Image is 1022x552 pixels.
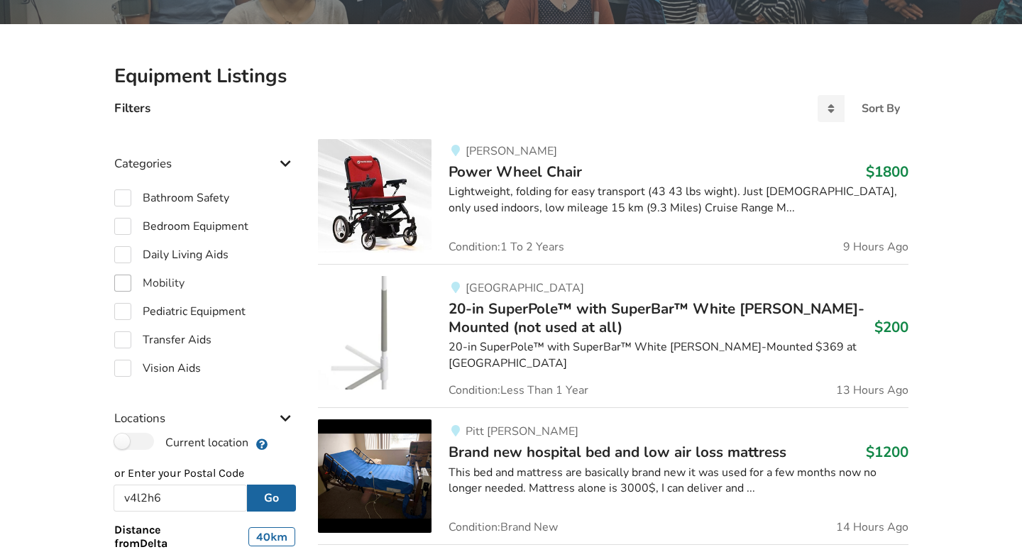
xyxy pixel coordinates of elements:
[449,521,558,533] span: Condition: Brand New
[114,485,248,512] input: Post Code
[449,385,588,396] span: Condition: Less Than 1 Year
[318,264,908,408] a: transfer aids-20-in superpole™ with superbar™ white foor-mounted (not used at all)[GEOGRAPHIC_DAT...
[836,521,908,533] span: 14 Hours Ago
[449,465,908,497] div: This bed and mattress are basically brand new it was used for a few months now no longer needed. ...
[318,407,908,544] a: bedroom equipment-brand new hospital bed and low air loss mattress Pitt [PERSON_NAME]Brand new ho...
[114,331,211,348] label: Transfer Aids
[114,433,248,451] label: Current location
[318,276,432,390] img: transfer aids-20-in superpole™ with superbar™ white foor-mounted (not used at all)
[449,184,908,216] div: Lightweight, folding for easy transport (43 43 lbs wight). Just [DEMOGRAPHIC_DATA], only used ind...
[114,275,185,292] label: Mobility
[466,424,578,439] span: Pitt [PERSON_NAME]
[874,318,908,336] h3: $200
[114,189,229,206] label: Bathroom Safety
[114,303,246,320] label: Pediatric Equipment
[318,139,908,264] a: mobility-power wheel chair[PERSON_NAME]Power Wheel Chair$1800Lightweight, folding for easy transp...
[248,527,295,546] div: 40 km
[843,241,908,253] span: 9 Hours Ago
[114,128,296,178] div: Categories
[114,246,229,263] label: Daily Living Aids
[114,465,296,482] p: or Enter your Postal Code
[449,241,564,253] span: Condition: 1 To 2 Years
[449,162,582,182] span: Power Wheel Chair
[466,280,584,296] span: [GEOGRAPHIC_DATA]
[114,523,207,550] span: Distance from Delta
[247,485,296,512] button: Go
[449,339,908,372] div: 20-in SuperPole™ with SuperBar™ White [PERSON_NAME]-Mounted $369 at [GEOGRAPHIC_DATA]
[862,103,900,114] div: Sort By
[449,442,786,462] span: Brand new hospital bed and low air loss mattress
[114,100,150,116] h4: Filters
[866,443,908,461] h3: $1200
[114,64,908,89] h2: Equipment Listings
[866,162,908,181] h3: $1800
[318,419,432,533] img: bedroom equipment-brand new hospital bed and low air loss mattress
[318,139,432,253] img: mobility-power wheel chair
[449,299,864,337] span: 20-in SuperPole™ with SuperBar™ White [PERSON_NAME]-Mounted (not used at all)
[114,360,201,377] label: Vision Aids
[114,218,248,235] label: Bedroom Equipment
[836,385,908,396] span: 13 Hours Ago
[466,143,557,159] span: [PERSON_NAME]
[114,382,296,433] div: Locations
